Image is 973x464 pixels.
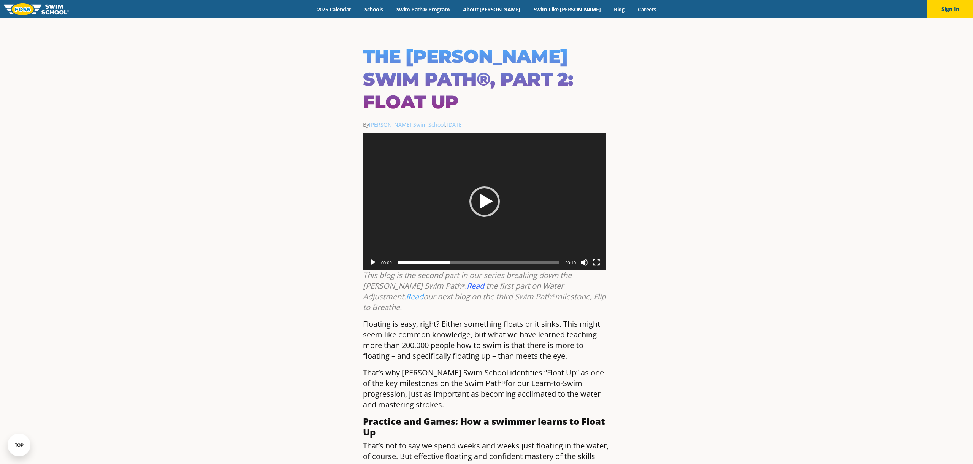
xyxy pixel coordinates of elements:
[461,283,465,288] sup: ®
[363,133,606,270] div: Video Player
[593,259,600,266] button: Fullscreen
[363,121,445,128] span: By
[4,3,69,15] img: FOSS Swim School Logo
[527,6,607,13] a: Swim Like [PERSON_NAME]
[447,121,464,128] a: [DATE]
[551,293,555,299] sup: ®
[358,6,390,13] a: Schools
[607,6,631,13] a: Blog
[369,121,445,128] a: [PERSON_NAME] Swim School
[369,259,377,266] button: Play
[381,261,392,265] span: 00:00
[15,443,24,448] div: TOP
[398,261,559,264] span: Time Slider
[456,6,527,13] a: About [PERSON_NAME]
[363,45,610,113] h1: The [PERSON_NAME] Swim Path®, Part 2: Float Up
[406,291,423,302] a: Read
[467,281,484,291] a: Read
[390,6,456,13] a: Swim Path® Program
[445,121,464,128] span: ,
[363,367,610,410] p: That’s why [PERSON_NAME] Swim School identifies “Float Up” as one of the key milestones on the Sw...
[502,380,505,385] sup: ®
[363,319,610,361] p: Floating is easy, right? Either something floats or it sinks. This might seem like common knowled...
[363,270,606,312] em: This blog is the second part in our series breaking down the [PERSON_NAME] Swim Path . the first ...
[631,6,663,13] a: Careers
[580,259,588,266] button: Mute
[469,186,500,217] div: Play
[310,6,358,13] a: 2025 Calendar
[565,261,576,265] span: 00:10
[363,415,605,438] span: Practice and Games: How a swimmer learns to Float Up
